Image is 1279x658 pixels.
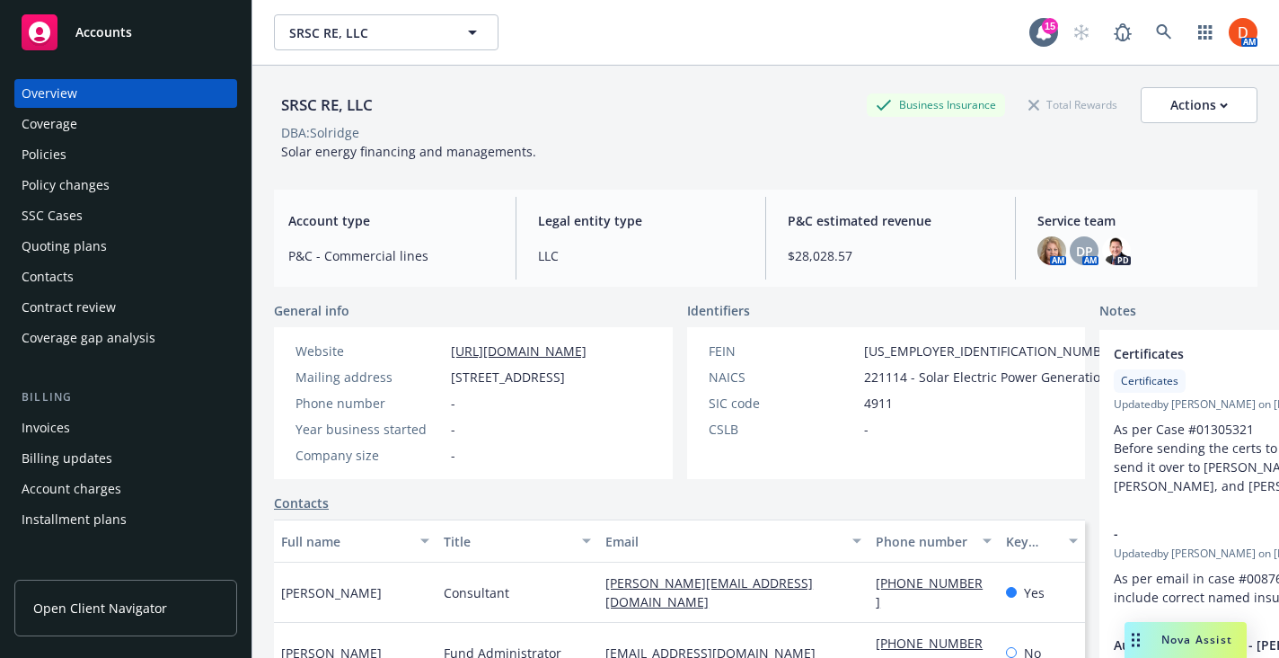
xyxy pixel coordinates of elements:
[876,574,983,610] a: [PHONE_NUMBER]
[33,599,167,618] span: Open Client Navigator
[687,301,750,320] span: Identifiers
[274,493,329,512] a: Contacts
[14,79,237,108] a: Overview
[14,171,237,200] a: Policy changes
[14,505,237,534] a: Installment plans
[22,262,74,291] div: Contacts
[22,475,121,503] div: Account charges
[22,232,107,261] div: Quoting plans
[788,211,993,230] span: P&C estimated revenue
[295,368,444,387] div: Mailing address
[1006,532,1058,551] div: Key contact
[22,79,77,108] div: Overview
[14,293,237,322] a: Contract review
[274,14,498,50] button: SRSC RE, LLC
[14,262,237,291] a: Contacts
[451,420,455,439] span: -
[295,342,444,360] div: Website
[1102,236,1131,265] img: photo
[451,394,455,413] span: -
[444,583,509,602] span: Consultant
[22,201,83,230] div: SSC Cases
[444,532,572,551] div: Title
[598,520,869,563] button: Email
[869,520,998,563] button: Phone number
[1161,632,1232,647] span: Nova Assist
[22,293,116,322] div: Contract review
[1187,14,1223,50] a: Switch app
[14,475,237,503] a: Account charges
[281,123,359,142] div: DBA: Solridge
[451,342,587,360] a: [URL][DOMAIN_NAME]
[22,324,155,352] div: Coverage gap analysis
[1019,93,1126,116] div: Total Rewards
[281,532,410,551] div: Full name
[281,143,536,160] span: Solar energy financing and managements.
[709,420,857,439] div: CSLB
[14,444,237,473] a: Billing updates
[1076,242,1093,261] span: DP
[1170,88,1228,122] div: Actions
[864,420,869,439] span: -
[281,583,382,602] span: [PERSON_NAME]
[864,394,893,413] span: 4911
[1125,622,1147,658] div: Drag to move
[876,532,971,551] div: Phone number
[1037,236,1066,265] img: photo
[1229,18,1257,47] img: photo
[1141,87,1257,123] button: Actions
[1121,373,1178,389] span: Certificates
[22,444,112,473] div: Billing updates
[14,7,237,58] a: Accounts
[1105,14,1141,50] a: Report a Bug
[867,93,1005,116] div: Business Insurance
[864,342,1121,360] span: [US_EMPLOYER_IDENTIFICATION_NUMBER]
[289,23,445,42] span: SRSC RE, LLC
[75,25,132,40] span: Accounts
[22,505,127,534] div: Installment plans
[14,324,237,352] a: Coverage gap analysis
[788,246,993,265] span: $28,028.57
[538,211,744,230] span: Legal entity type
[538,246,744,265] span: LLC
[22,171,110,200] div: Policy changes
[274,520,437,563] button: Full name
[1024,583,1045,602] span: Yes
[605,532,842,551] div: Email
[14,388,237,406] div: Billing
[864,368,1108,387] span: 221114 - Solar Electric Power Generation
[295,446,444,465] div: Company size
[274,301,349,320] span: General info
[1125,622,1247,658] button: Nova Assist
[22,110,77,138] div: Coverage
[14,140,237,169] a: Policies
[22,413,70,442] div: Invoices
[1146,14,1182,50] a: Search
[14,413,237,442] a: Invoices
[288,211,494,230] span: Account type
[451,368,565,387] span: [STREET_ADDRESS]
[14,201,237,230] a: SSC Cases
[605,574,813,610] a: [PERSON_NAME][EMAIL_ADDRESS][DOMAIN_NAME]
[437,520,599,563] button: Title
[709,394,857,413] div: SIC code
[1063,14,1099,50] a: Start snowing
[709,342,857,360] div: FEIN
[1037,211,1243,230] span: Service team
[1099,301,1136,323] span: Notes
[1042,18,1058,34] div: 15
[14,110,237,138] a: Coverage
[295,420,444,439] div: Year business started
[288,246,494,265] span: P&C - Commercial lines
[274,93,380,117] div: SRSC RE, LLC
[709,368,857,387] div: NAICS
[22,140,66,169] div: Policies
[451,446,455,465] span: -
[295,394,444,413] div: Phone number
[14,232,237,261] a: Quoting plans
[999,520,1085,563] button: Key contact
